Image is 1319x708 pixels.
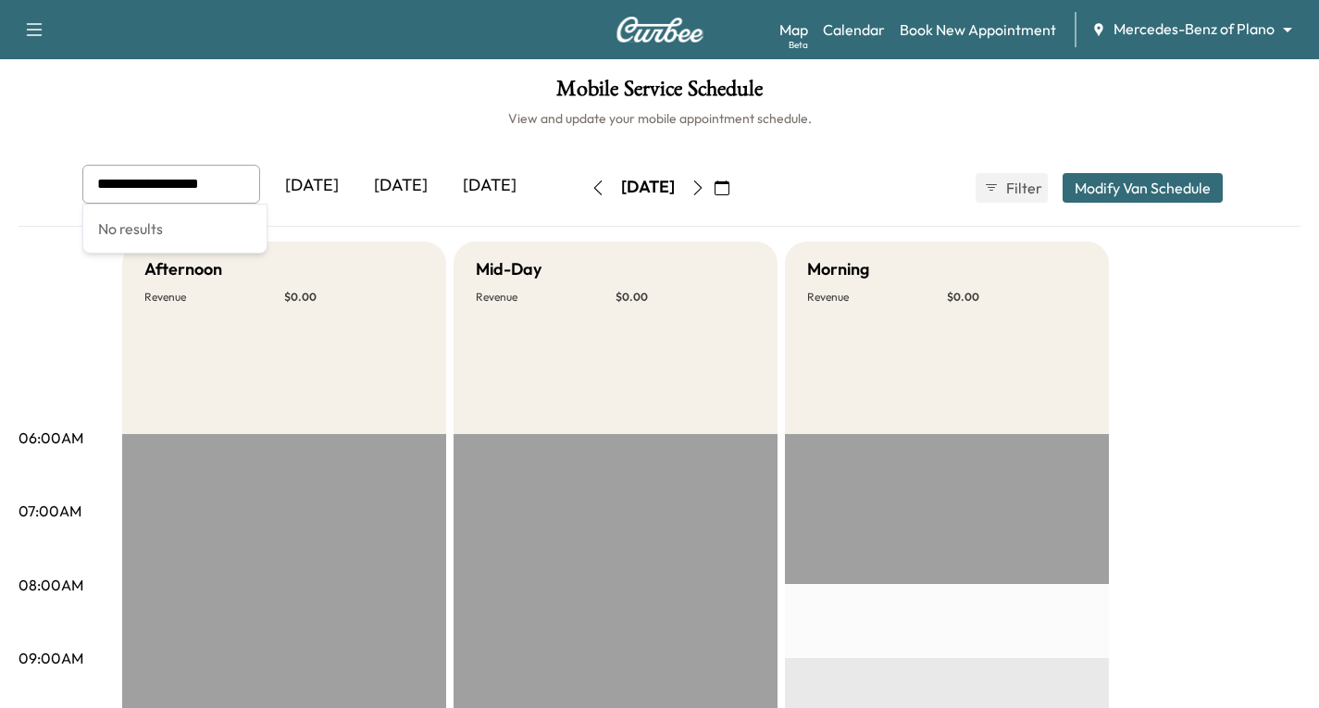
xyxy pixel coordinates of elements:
[947,290,1087,304] p: $ 0.00
[356,165,445,207] div: [DATE]
[445,165,534,207] div: [DATE]
[476,290,616,304] p: Revenue
[900,19,1056,41] a: Book New Appointment
[19,78,1300,109] h1: Mobile Service Schedule
[789,38,808,52] div: Beta
[284,290,424,304] p: $ 0.00
[807,290,947,304] p: Revenue
[144,256,222,282] h5: Afternoon
[268,165,356,207] div: [DATE]
[616,290,755,304] p: $ 0.00
[807,256,869,282] h5: Morning
[621,176,675,199] div: [DATE]
[19,500,81,522] p: 07:00AM
[1063,173,1223,203] button: Modify Van Schedule
[1114,19,1275,40] span: Mercedes-Benz of Plano
[144,290,284,304] p: Revenue
[1006,177,1039,199] span: Filter
[823,19,885,41] a: Calendar
[779,19,808,41] a: MapBeta
[476,256,541,282] h5: Mid-Day
[19,574,83,596] p: 08:00AM
[83,205,267,253] div: No results
[19,109,1300,128] h6: View and update your mobile appointment schedule.
[976,173,1048,203] button: Filter
[19,647,83,669] p: 09:00AM
[616,17,704,43] img: Curbee Logo
[19,427,83,449] p: 06:00AM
